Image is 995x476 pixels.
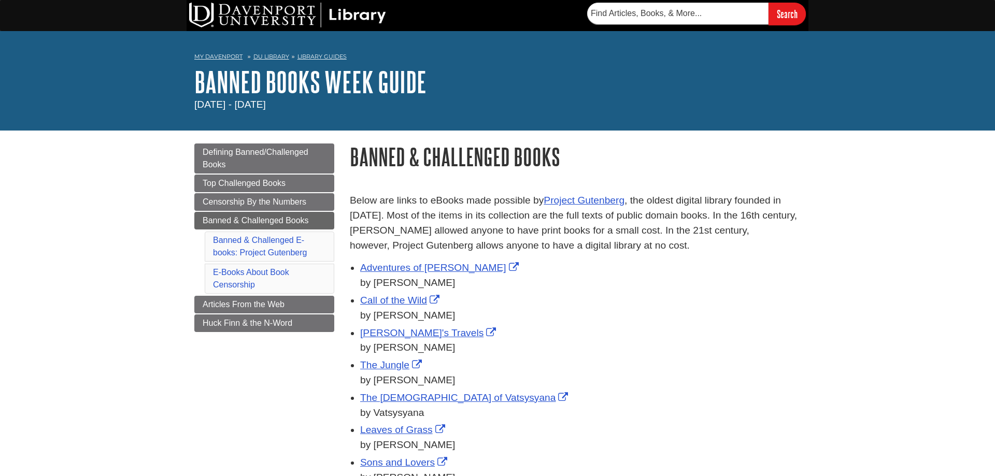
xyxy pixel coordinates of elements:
[194,193,334,211] a: Censorship By the Numbers
[360,373,801,388] div: by [PERSON_NAME]
[544,195,624,206] a: Project Gutenberg
[194,296,334,313] a: Articles From the Web
[297,53,347,60] a: Library Guides
[203,179,286,187] span: Top Challenged Books
[213,236,307,257] a: Banned & Challenged E-books: Project Gutenberg
[360,308,801,323] div: by [PERSON_NAME]
[360,276,801,291] div: by [PERSON_NAME]
[194,52,243,61] a: My Davenport
[360,359,424,370] a: Link opens in new window
[194,99,266,110] span: [DATE] - [DATE]
[360,406,801,421] div: by Vatsysyana
[360,295,442,306] a: Link opens in new window
[203,216,309,225] span: Banned & Challenged Books
[194,143,334,174] a: Defining Banned/Challenged Books
[194,175,334,192] a: Top Challenged Books
[360,262,521,273] a: Link opens in new window
[360,424,448,435] a: Link opens in new window
[203,197,306,206] span: Censorship By the Numbers
[360,438,801,453] div: by [PERSON_NAME]
[203,300,285,309] span: Articles From the Web
[587,3,769,24] input: Find Articles, Books, & More...
[194,66,427,98] a: Banned Books Week Guide
[194,212,334,229] a: Banned & Challenged Books
[203,148,308,169] span: Defining Banned/Challenged Books
[194,50,801,66] nav: breadcrumb
[587,3,806,25] form: Searches DU Library's articles, books, and more
[203,319,292,327] span: Huck Finn & the N-Word
[769,3,806,25] input: Search
[194,143,334,332] div: Guide Page Menu
[350,193,801,253] p: Below are links to eBooks made possible by , the oldest digital library founded in [DATE]. Most o...
[360,340,801,355] div: by [PERSON_NAME]
[360,392,571,403] a: Link opens in new window
[253,53,289,60] a: DU Library
[350,143,801,170] h1: Banned & Challenged Books
[189,3,386,27] img: DU Library
[213,268,289,289] a: E-Books About Book Censorship
[360,327,499,338] a: Link opens in new window
[194,314,334,332] a: Huck Finn & the N-Word
[360,457,450,468] a: Link opens in new window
